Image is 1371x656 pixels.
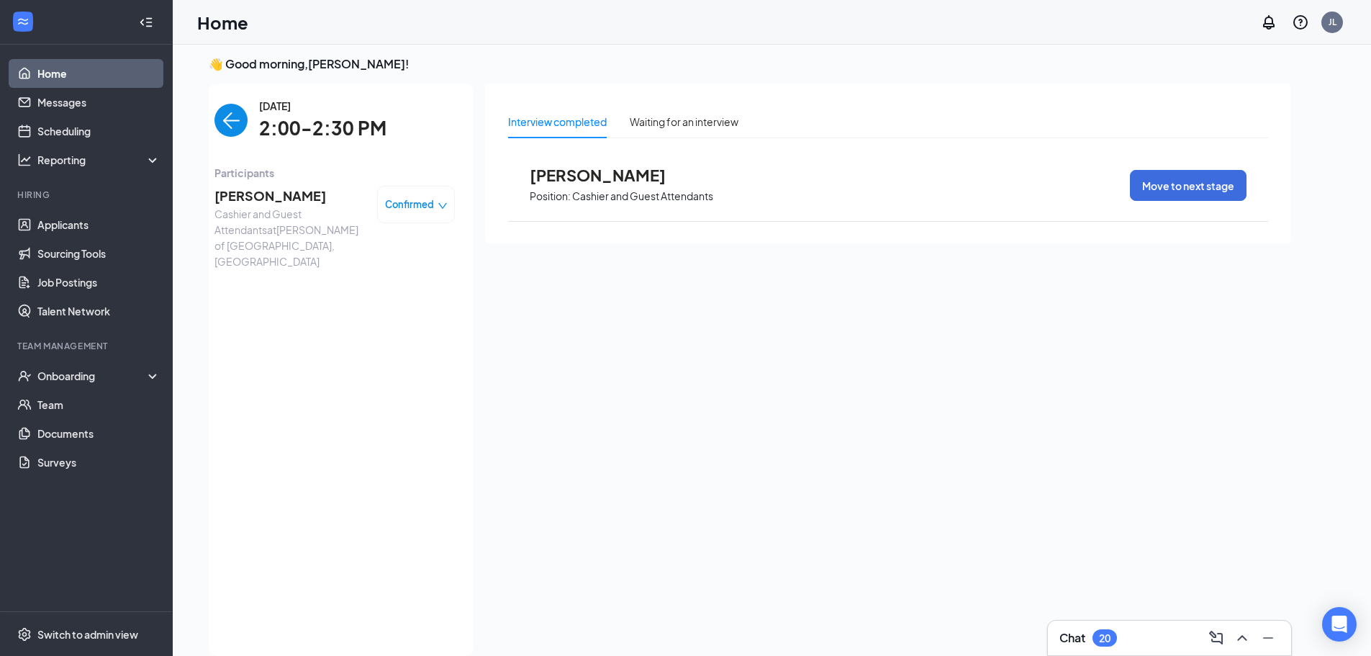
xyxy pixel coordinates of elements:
svg: Analysis [17,153,32,167]
span: Confirmed [385,197,434,212]
div: Hiring [17,189,158,201]
svg: QuestionInfo [1292,14,1309,31]
div: Onboarding [37,369,148,383]
span: [PERSON_NAME] [530,166,688,184]
h3: Chat [1059,630,1085,646]
span: [DATE] [259,98,386,114]
span: Participants [214,165,455,181]
svg: WorkstreamLogo [16,14,30,29]
button: ChevronUp [1231,626,1254,650]
div: Switch to admin view [37,627,138,642]
svg: Settings [17,627,32,642]
div: Reporting [37,153,161,167]
a: Surveys [37,448,160,477]
svg: Collapse [139,15,153,30]
svg: ChevronUp [1234,629,1251,647]
div: 20 [1099,632,1110,644]
a: Sourcing Tools [37,239,160,268]
a: Talent Network [37,297,160,325]
a: Documents [37,419,160,448]
a: Job Postings [37,268,160,297]
h3: 👋 Good morning, [PERSON_NAME] ! [209,56,1291,72]
div: Team Management [17,340,158,352]
svg: ComposeMessage [1208,629,1225,647]
button: ComposeMessage [1205,626,1228,650]
svg: Minimize [1259,629,1277,647]
a: Scheduling [37,117,160,145]
span: Cashier and Guest Attendants at [PERSON_NAME] of [GEOGRAPHIC_DATA], [GEOGRAPHIC_DATA] [214,206,366,269]
span: down [438,201,448,211]
div: Interview completed [508,114,607,130]
button: Minimize [1257,626,1280,650]
a: Applicants [37,210,160,239]
button: Move to next stage [1130,170,1246,201]
div: Waiting for an interview [630,114,738,130]
svg: Notifications [1260,14,1277,31]
span: [PERSON_NAME] [214,186,366,206]
a: Messages [37,88,160,117]
a: Team [37,390,160,419]
a: Home [37,59,160,88]
button: back-button [214,104,248,137]
div: JL [1329,16,1336,28]
svg: UserCheck [17,369,32,383]
p: Position: [530,189,571,203]
div: Open Intercom Messenger [1322,607,1357,642]
h1: Home [197,10,248,35]
p: Cashier and Guest Attendants [572,189,713,203]
span: 2:00-2:30 PM [259,114,386,143]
